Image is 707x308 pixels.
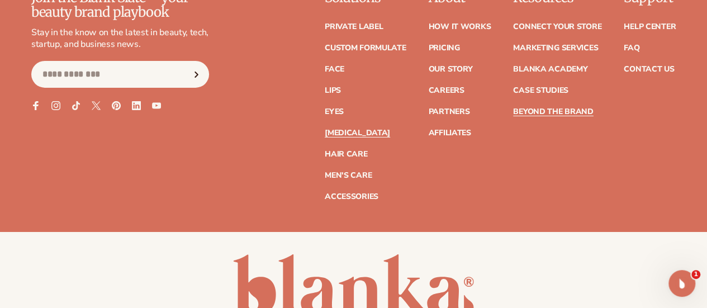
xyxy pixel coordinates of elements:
[184,61,208,88] button: Subscribe
[325,65,344,73] a: Face
[513,23,601,31] a: Connect your store
[428,129,471,137] a: Affiliates
[513,108,594,116] a: Beyond the brand
[513,44,598,52] a: Marketing services
[691,270,700,279] span: 1
[325,172,372,179] a: Men's Care
[325,87,341,94] a: Lips
[31,27,209,50] p: Stay in the know on the latest in beauty, tech, startup, and business news.
[428,44,459,52] a: Pricing
[325,193,378,201] a: Accessories
[428,108,469,116] a: Partners
[428,23,491,31] a: How It Works
[624,65,674,73] a: Contact Us
[513,65,587,73] a: Blanka Academy
[325,44,406,52] a: Custom formulate
[513,87,568,94] a: Case Studies
[624,44,639,52] a: FAQ
[325,129,390,137] a: [MEDICAL_DATA]
[325,150,367,158] a: Hair Care
[428,87,464,94] a: Careers
[325,23,383,31] a: Private label
[668,270,695,297] iframe: Intercom live chat
[325,108,344,116] a: Eyes
[624,23,676,31] a: Help Center
[428,65,472,73] a: Our Story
